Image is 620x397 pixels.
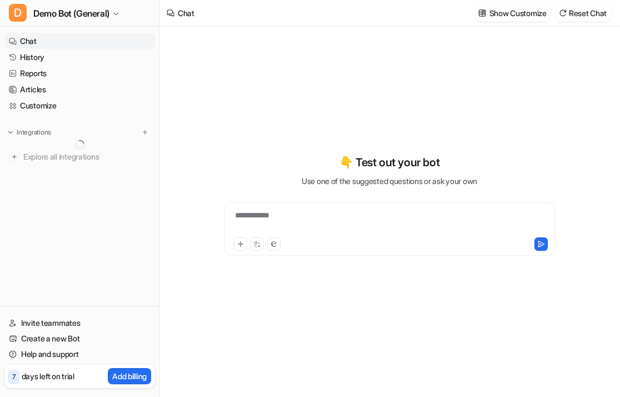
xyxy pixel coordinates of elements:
[7,128,14,136] img: expand menu
[112,370,147,382] p: Add billing
[489,7,547,19] p: Show Customize
[4,315,155,331] a: Invite teammates
[4,33,155,49] a: Chat
[9,151,20,162] img: explore all integrations
[556,5,611,21] button: Reset Chat
[4,331,155,346] a: Create a new Bot
[33,6,109,21] span: Demo Bot (General)
[9,4,27,22] span: D
[4,98,155,113] a: Customize
[4,66,155,81] a: Reports
[4,127,54,138] button: Integrations
[339,154,439,171] p: 👇 Test out your bot
[478,9,486,17] img: customize
[4,82,155,97] a: Articles
[4,149,155,165] a: Explore all integrations
[178,7,194,19] div: Chat
[141,128,149,136] img: menu_add.svg
[4,49,155,65] a: History
[23,148,151,166] span: Explore all integrations
[108,368,151,384] button: Add billing
[302,175,477,187] p: Use one of the suggested questions or ask your own
[22,370,74,382] p: days left on trial
[559,9,567,17] img: reset
[12,372,16,382] p: 7
[475,5,551,21] button: Show Customize
[17,128,51,137] p: Integrations
[4,346,155,362] a: Help and support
